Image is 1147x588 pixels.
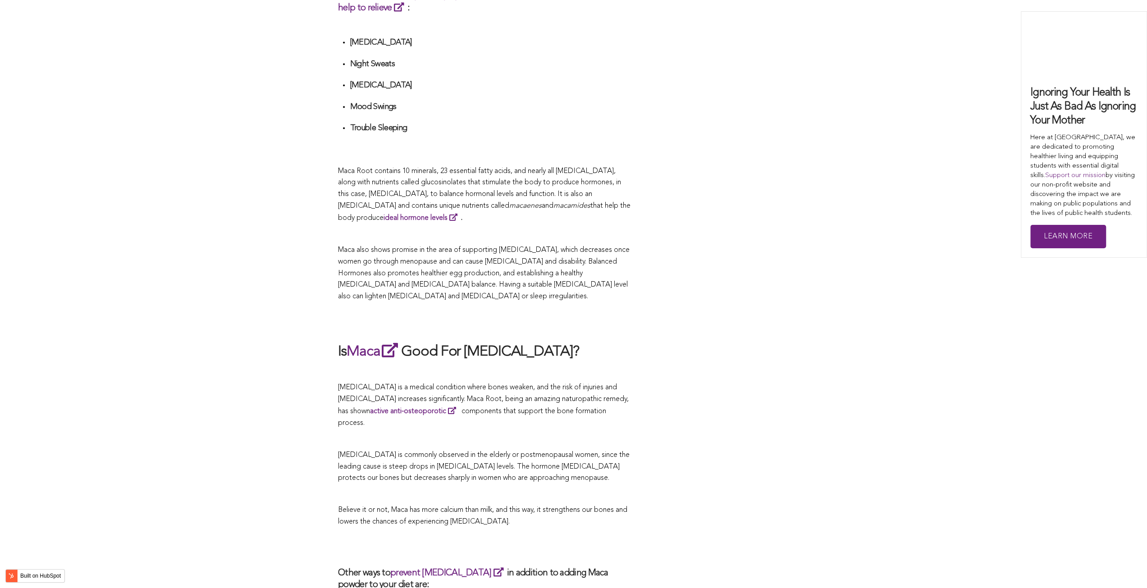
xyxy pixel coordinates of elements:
h4: Mood Swings [350,102,631,112]
a: ideal hormone levels [384,214,461,222]
button: Built on HubSpot [5,569,65,583]
h4: [MEDICAL_DATA] [350,80,631,91]
span: Maca also shows promise in the area of supporting [MEDICAL_DATA], which decreases once women go t... [338,246,630,300]
a: Learn More [1030,225,1106,249]
h2: Is Good For [MEDICAL_DATA]? [338,341,631,362]
a: Maca [347,345,401,359]
h4: Night Sweats [350,59,631,69]
a: prevent [MEDICAL_DATA] [390,569,507,578]
label: Built on HubSpot [17,570,64,582]
a: active anti-osteoporotic [370,408,460,415]
h4: Trouble Sleeping [350,123,631,133]
span: macamides [553,202,590,210]
span: [MEDICAL_DATA] is a medical condition where bones weaken, and the risk of injuries and [MEDICAL_D... [338,384,629,427]
strong: . [384,214,462,222]
span: macaenes [509,202,542,210]
img: HubSpot sprocket logo [6,570,17,581]
h4: [MEDICAL_DATA] [350,37,631,48]
span: Believe it or not, Maca has more calcium than milk, and this way, it strengthens our bones and lo... [338,506,627,525]
span: and [542,202,553,210]
span: [MEDICAL_DATA] is commonly observed in the elderly or postmenopausal women, since the leading cau... [338,451,630,482]
iframe: Chat Widget [1102,545,1147,588]
span: Maca Root contains 10 minerals, 23 essential fatty acids, and nearly all [MEDICAL_DATA], along wi... [338,168,621,210]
